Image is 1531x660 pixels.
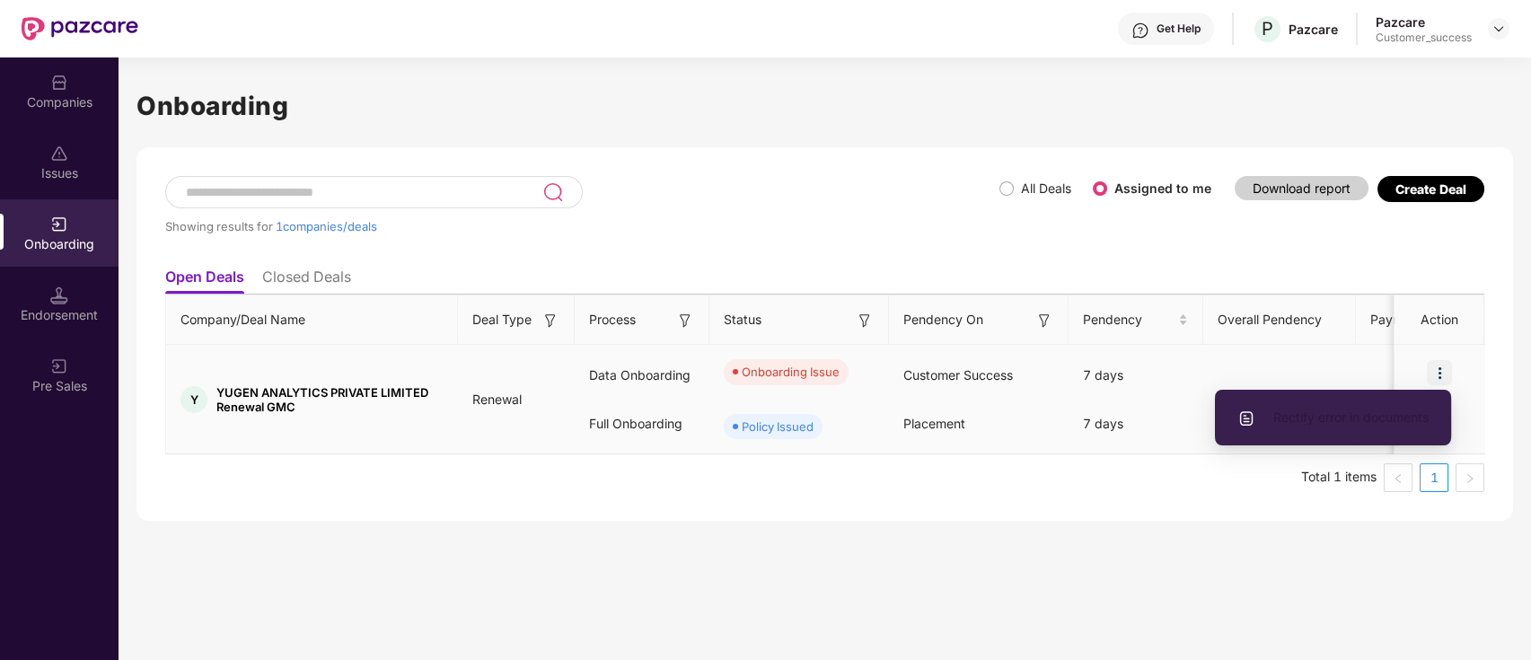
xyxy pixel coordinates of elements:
[742,363,840,381] div: Onboarding Issue
[542,181,563,203] img: svg+xml;base64,PHN2ZyB3aWR0aD0iMjQiIGhlaWdodD0iMjUiIHZpZXdCb3g9IjAgMCAyNCAyNSIgZmlsbD0ibm9uZSIgeG...
[22,17,138,40] img: New Pazcare Logo
[1069,295,1203,345] th: Pendency
[1235,176,1368,200] button: Download report
[1069,400,1203,448] div: 7 days
[1376,31,1472,45] div: Customer_success
[676,312,694,330] img: svg+xml;base64,PHN2ZyB3aWR0aD0iMTYiIGhlaWdodD0iMTYiIHZpZXdCb3g9IjAgMCAxNiAxNiIgZmlsbD0ibm9uZSIgeG...
[1203,390,1356,409] div: 21 days
[1395,181,1466,197] div: Create Deal
[50,145,68,163] img: svg+xml;base64,PHN2ZyBpZD0iSXNzdWVzX2Rpc2FibGVkIiB4bWxucz0iaHR0cDovL3d3dy53My5vcmcvMjAwMC9zdmciIH...
[575,351,709,400] div: Data Onboarding
[1384,463,1412,492] button: left
[575,400,709,448] div: Full Onboarding
[165,268,244,294] li: Open Deals
[1491,22,1506,36] img: svg+xml;base64,PHN2ZyBpZD0iRHJvcGRvd24tMzJ4MzIiIHhtbG5zPSJodHRwOi8vd3d3LnczLm9yZy8yMDAwL3N2ZyIgd2...
[262,268,351,294] li: Closed Deals
[180,386,207,413] div: Y
[1356,295,1491,345] th: Payment Done
[50,286,68,304] img: svg+xml;base64,PHN2ZyB3aWR0aD0iMTQuNSIgaGVpZ2h0PSIxNC41IiB2aWV3Qm94PSIwIDAgMTYgMTYiIGZpbGw9Im5vbm...
[1157,22,1201,36] div: Get Help
[1421,464,1447,491] a: 1
[50,74,68,92] img: svg+xml;base64,PHN2ZyBpZD0iQ29tcGFuaWVzIiB4bWxucz0iaHR0cDovL3d3dy53My5vcmcvMjAwMC9zdmciIHdpZHRoPS...
[136,86,1513,126] h1: Onboarding
[1456,463,1484,492] li: Next Page
[1114,180,1211,196] label: Assigned to me
[589,310,636,330] span: Process
[903,416,965,431] span: Placement
[50,357,68,375] img: svg+xml;base64,PHN2ZyB3aWR0aD0iMjAiIGhlaWdodD0iMjAiIHZpZXdCb3g9IjAgMCAyMCAyMCIgZmlsbD0ibm9uZSIgeG...
[1427,360,1452,385] img: icon
[724,310,761,330] span: Status
[1395,295,1484,345] th: Action
[472,310,532,330] span: Deal Type
[903,367,1013,383] span: Customer Success
[742,418,814,436] div: Policy Issued
[1465,473,1475,484] span: right
[1262,18,1273,40] span: P
[1083,310,1175,330] span: Pendency
[1393,473,1403,484] span: left
[1301,463,1377,492] li: Total 1 items
[50,216,68,233] img: svg+xml;base64,PHN2ZyB3aWR0aD0iMjAiIGhlaWdodD0iMjAiIHZpZXdCb3g9IjAgMCAyMCAyMCIgZmlsbD0ibm9uZSIgeG...
[1384,463,1412,492] li: Previous Page
[1035,312,1053,330] img: svg+xml;base64,PHN2ZyB3aWR0aD0iMTYiIGhlaWdodD0iMTYiIHZpZXdCb3g9IjAgMCAxNiAxNiIgZmlsbD0ibm9uZSIgeG...
[1203,295,1356,345] th: Overall Pendency
[1237,409,1255,427] img: svg+xml;base64,PHN2ZyBpZD0iVXBsb2FkX0xvZ3MiIGRhdGEtbmFtZT0iVXBsb2FkIExvZ3MiIHhtbG5zPSJodHRwOi8vd3...
[165,219,999,233] div: Showing results for
[1376,13,1472,31] div: Pazcare
[1456,463,1484,492] button: right
[216,385,444,414] span: YUGEN ANALYTICS PRIVATE LIMITED Renewal GMC
[276,219,377,233] span: 1 companies/deals
[903,310,983,330] span: Pendency On
[1420,463,1448,492] li: 1
[458,392,536,407] span: Renewal
[541,312,559,330] img: svg+xml;base64,PHN2ZyB3aWR0aD0iMTYiIGhlaWdodD0iMTYiIHZpZXdCb3g9IjAgMCAxNiAxNiIgZmlsbD0ibm9uZSIgeG...
[166,295,458,345] th: Company/Deal Name
[1021,180,1071,196] label: All Deals
[1069,351,1203,400] div: 7 days
[1289,21,1338,38] div: Pazcare
[1131,22,1149,40] img: svg+xml;base64,PHN2ZyBpZD0iSGVscC0zMngzMiIgeG1sbnM9Imh0dHA6Ly93d3cudzMub3JnLzIwMDAvc3ZnIiB3aWR0aD...
[856,312,874,330] img: svg+xml;base64,PHN2ZyB3aWR0aD0iMTYiIGhlaWdodD0iMTYiIHZpZXdCb3g9IjAgMCAxNiAxNiIgZmlsbD0ibm9uZSIgeG...
[1370,310,1462,330] span: Payment Done
[1237,408,1429,427] span: Rectify error in documents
